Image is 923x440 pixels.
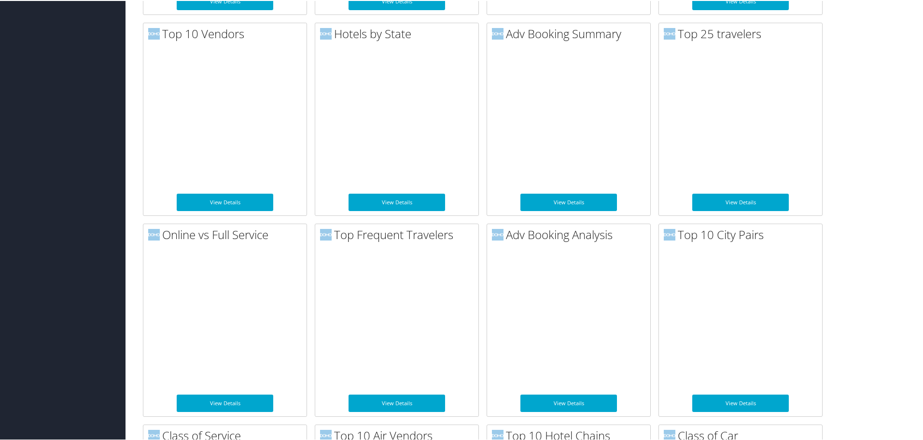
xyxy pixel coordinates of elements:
[349,394,445,411] a: View Details
[320,228,332,240] img: domo-logo.png
[177,394,273,411] a: View Details
[148,228,160,240] img: domo-logo.png
[349,193,445,210] a: View Details
[664,228,675,240] img: domo-logo.png
[320,226,478,242] h2: Top Frequent Travelers
[692,394,789,411] a: View Details
[492,228,503,240] img: domo-logo.png
[177,193,273,210] a: View Details
[148,25,307,41] h2: Top 10 Vendors
[148,27,160,39] img: domo-logo.png
[492,27,503,39] img: domo-logo.png
[520,394,617,411] a: View Details
[492,25,650,41] h2: Adv Booking Summary
[520,193,617,210] a: View Details
[320,27,332,39] img: domo-logo.png
[148,226,307,242] h2: Online vs Full Service
[664,27,675,39] img: domo-logo.png
[320,25,478,41] h2: Hotels by State
[664,25,822,41] h2: Top 25 travelers
[692,193,789,210] a: View Details
[664,226,822,242] h2: Top 10 City Pairs
[492,226,650,242] h2: Adv Booking Analysis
